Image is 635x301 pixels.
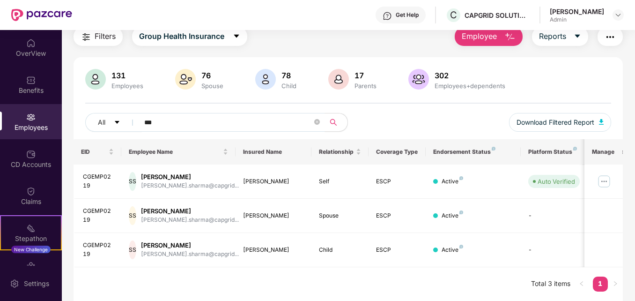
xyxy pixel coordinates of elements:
span: right [613,281,618,286]
div: SS [129,172,136,191]
img: svg+xml;base64,PHN2ZyBpZD0iQmVuZWZpdHMiIHhtbG5zPSJodHRwOi8vd3d3LnczLm9yZy8yMDAwL3N2ZyIgd2lkdGg9Ij... [26,75,36,85]
th: Relationship [311,139,369,165]
img: svg+xml;base64,PHN2ZyBpZD0iRW1wbG95ZWVzIiB4bWxucz0iaHR0cDovL3d3dy53My5vcmcvMjAwMC9zdmciIHdpZHRoPS... [26,113,36,122]
div: SS [129,241,136,259]
button: Employee [455,27,523,46]
div: [PERSON_NAME] [141,241,239,250]
div: Spouse [199,82,225,90]
div: Auto Verified [538,177,575,186]
div: ESCP [376,177,418,186]
img: svg+xml;base64,PHN2ZyBpZD0iQ0RfQWNjb3VudHMiIGRhdGEtbmFtZT0iQ0QgQWNjb3VudHMiIHhtbG5zPSJodHRwOi8vd3... [26,150,36,159]
span: C [450,9,457,21]
div: Self [319,177,361,186]
span: caret-down [574,32,581,41]
div: Endorsement Status [433,148,513,156]
div: [PERSON_NAME] [243,177,304,186]
span: All [98,117,105,128]
span: Reports [539,30,566,42]
span: close-circle [314,118,320,127]
span: Employee Name [129,148,221,156]
button: Allcaret-down [85,113,142,132]
button: Group Health Insurancecaret-down [132,27,247,46]
span: Group Health Insurance [139,30,224,42]
span: left [579,281,584,286]
div: ESCP [376,246,418,255]
img: svg+xml;base64,PHN2ZyB4bWxucz0iaHR0cDovL3d3dy53My5vcmcvMjAwMC9zdmciIHhtbG5zOnhsaW5rPSJodHRwOi8vd3... [175,69,196,90]
div: Child [319,246,361,255]
div: [PERSON_NAME] [141,173,239,181]
div: [PERSON_NAME].sharma@capgrid... [141,216,239,225]
img: svg+xml;base64,PHN2ZyBpZD0iRHJvcGRvd24tMzJ4MzIiIHhtbG5zPSJodHRwOi8vd3d3LnczLm9yZy8yMDAwL3N2ZyIgd2... [614,11,622,19]
div: Employees [110,82,145,90]
a: 1 [593,277,608,291]
div: [PERSON_NAME] [243,246,304,255]
div: Child [280,82,298,90]
span: Employee [462,30,497,42]
div: 17 [353,71,378,80]
span: search [325,119,343,126]
img: svg+xml;base64,PHN2ZyBpZD0iRW5kb3JzZW1lbnRzIiB4bWxucz0iaHR0cDovL3d3dy53My5vcmcvMjAwMC9zdmciIHdpZH... [26,261,36,270]
img: svg+xml;base64,PHN2ZyBpZD0iSG9tZSIgeG1sbnM9Imh0dHA6Ly93d3cudzMub3JnLzIwMDAvc3ZnIiB3aWR0aD0iMjAiIG... [26,38,36,48]
div: [PERSON_NAME] [550,7,604,16]
img: svg+xml;base64,PHN2ZyB4bWxucz0iaHR0cDovL3d3dy53My5vcmcvMjAwMC9zdmciIHhtbG5zOnhsaW5rPSJodHRwOi8vd3... [599,119,604,125]
li: Previous Page [574,277,589,292]
span: Download Filtered Report [517,117,594,128]
button: Reportscaret-down [532,27,588,46]
div: [PERSON_NAME].sharma@capgrid... [141,250,239,259]
div: Admin [550,16,604,23]
th: Employee Name [121,139,236,165]
img: New Pazcare Logo [11,9,72,21]
button: Filters [74,27,123,46]
div: 131 [110,71,145,80]
div: CGEMP0219 [83,207,114,225]
div: Employees+dependents [433,82,507,90]
div: CGEMP0219 [83,241,114,259]
div: 78 [280,71,298,80]
span: caret-down [114,119,120,127]
img: svg+xml;base64,PHN2ZyB4bWxucz0iaHR0cDovL3d3dy53My5vcmcvMjAwMC9zdmciIHhtbG5zOnhsaW5rPSJodHRwOi8vd3... [328,69,349,90]
img: svg+xml;base64,PHN2ZyB4bWxucz0iaHR0cDovL3d3dy53My5vcmcvMjAwMC9zdmciIHdpZHRoPSI4IiBoZWlnaHQ9IjgiIH... [459,176,463,180]
li: Next Page [608,277,623,292]
div: CAPGRID SOLUTIONS PRIVATE LIMITED [465,11,530,20]
span: Relationship [319,148,354,156]
img: svg+xml;base64,PHN2ZyBpZD0iQ2xhaW0iIHhtbG5zPSJodHRwOi8vd3d3LnczLm9yZy8yMDAwL3N2ZyIgd2lkdGg9IjIwIi... [26,187,36,196]
img: svg+xml;base64,PHN2ZyB4bWxucz0iaHR0cDovL3d3dy53My5vcmcvMjAwMC9zdmciIHdpZHRoPSI4IiBoZWlnaHQ9IjgiIH... [573,147,577,150]
img: svg+xml;base64,PHN2ZyB4bWxucz0iaHR0cDovL3d3dy53My5vcmcvMjAwMC9zdmciIHhtbG5zOnhsaW5rPSJodHRwOi8vd3... [408,69,429,90]
img: svg+xml;base64,PHN2ZyB4bWxucz0iaHR0cDovL3d3dy53My5vcmcvMjAwMC9zdmciIHdpZHRoPSIyMSIgaGVpZ2h0PSIyMC... [26,224,36,233]
div: Stepathon [1,233,61,243]
td: - [521,233,587,267]
li: 1 [593,277,608,292]
span: Filters [95,30,116,42]
div: Active [442,246,463,255]
img: svg+xml;base64,PHN2ZyB4bWxucz0iaHR0cDovL3d3dy53My5vcmcvMjAwMC9zdmciIHhtbG5zOnhsaW5rPSJodHRwOi8vd3... [504,31,516,43]
button: Download Filtered Report [509,113,611,132]
img: svg+xml;base64,PHN2ZyBpZD0iU2V0dGluZy0yMHgyMCIgeG1sbnM9Imh0dHA6Ly93d3cudzMub3JnLzIwMDAvc3ZnIiB3aW... [10,279,19,288]
th: Coverage Type [369,139,426,165]
th: Manage [584,139,622,165]
th: EID [74,139,121,165]
li: Total 3 items [531,277,570,292]
div: Parents [353,82,378,90]
div: Get Help [396,11,419,19]
div: ESCP [376,211,418,220]
th: Insured Name [236,139,312,165]
div: 76 [199,71,225,80]
img: svg+xml;base64,PHN2ZyBpZD0iSGVscC0zMngzMiIgeG1sbnM9Imh0dHA6Ly93d3cudzMub3JnLzIwMDAvc3ZnIiB3aWR0aD... [383,11,392,21]
img: svg+xml;base64,PHN2ZyB4bWxucz0iaHR0cDovL3d3dy53My5vcmcvMjAwMC9zdmciIHdpZHRoPSI4IiBoZWlnaHQ9IjgiIH... [492,147,495,150]
img: svg+xml;base64,PHN2ZyB4bWxucz0iaHR0cDovL3d3dy53My5vcmcvMjAwMC9zdmciIHhtbG5zOnhsaW5rPSJodHRwOi8vd3... [255,69,276,90]
div: SS [129,206,136,225]
div: [PERSON_NAME] [243,211,304,220]
td: - [521,199,587,233]
span: close-circle [314,119,320,125]
div: Settings [21,278,52,288]
div: New Challenge [11,246,51,253]
img: svg+xml;base64,PHN2ZyB4bWxucz0iaHR0cDovL3d3dy53My5vcmcvMjAwMC9zdmciIHdpZHRoPSIyNCIgaGVpZ2h0PSIyNC... [605,31,616,43]
div: Active [442,177,463,186]
img: manageButton [597,174,612,189]
img: svg+xml;base64,PHN2ZyB4bWxucz0iaHR0cDovL3d3dy53My5vcmcvMjAwMC9zdmciIHdpZHRoPSIyNCIgaGVpZ2h0PSIyNC... [81,31,92,43]
span: caret-down [233,32,240,41]
button: search [325,113,348,132]
img: svg+xml;base64,PHN2ZyB4bWxucz0iaHR0cDovL3d3dy53My5vcmcvMjAwMC9zdmciIHdpZHRoPSI4IiBoZWlnaHQ9IjgiIH... [459,211,463,214]
button: left [574,277,589,292]
div: [PERSON_NAME] [141,207,239,216]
